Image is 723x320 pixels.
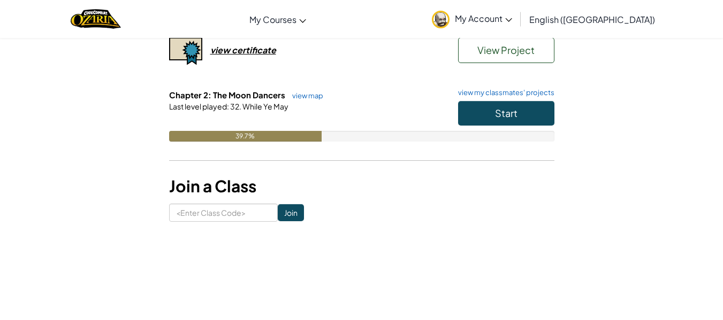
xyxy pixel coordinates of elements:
[458,37,554,63] button: View Project
[524,5,660,34] a: English ([GEOGRAPHIC_DATA])
[169,174,554,198] h3: Join a Class
[71,8,120,30] img: Home
[210,44,276,56] div: view certificate
[529,14,655,25] span: English ([GEOGRAPHIC_DATA])
[241,102,288,111] span: While Ye May
[287,91,323,100] a: view map
[169,90,287,100] span: Chapter 2: The Moon Dancers
[169,44,276,56] a: view certificate
[227,102,229,111] span: :
[477,44,535,56] span: View Project
[229,102,241,111] span: 32.
[427,2,517,36] a: My Account
[169,37,202,65] img: certificate-icon.png
[249,14,296,25] span: My Courses
[453,89,554,96] a: view my classmates' projects
[455,13,512,24] span: My Account
[278,204,304,221] input: Join
[169,131,322,142] div: 39.7%
[71,8,120,30] a: Ozaria by CodeCombat logo
[169,204,278,222] input: <Enter Class Code>
[495,107,517,119] span: Start
[458,101,554,126] button: Start
[244,5,311,34] a: My Courses
[432,11,450,28] img: avatar
[169,102,227,111] span: Last level played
